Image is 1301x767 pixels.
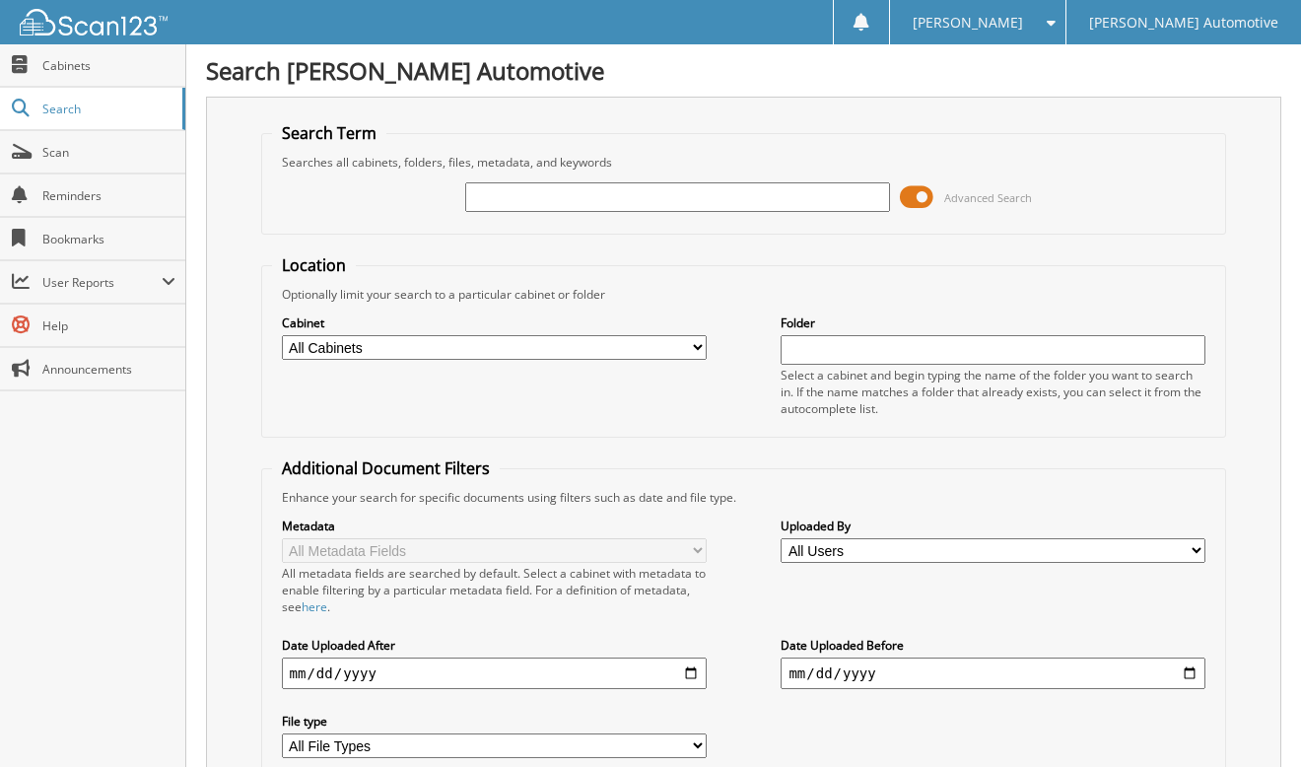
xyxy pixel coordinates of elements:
span: Bookmarks [42,231,175,247]
label: File type [282,713,707,730]
label: Date Uploaded After [282,637,707,654]
input: end [781,658,1205,689]
span: [PERSON_NAME] [913,17,1023,29]
img: scan123-logo-white.svg [20,9,168,35]
span: Cabinets [42,57,175,74]
span: Announcements [42,361,175,378]
label: Uploaded By [781,518,1205,534]
span: Help [42,317,175,334]
span: Search [42,101,172,117]
div: Enhance your search for specific documents using filters such as date and file type. [272,489,1216,506]
label: Cabinet [282,314,707,331]
label: Metadata [282,518,707,534]
div: Optionally limit your search to a particular cabinet or folder [272,286,1216,303]
span: [PERSON_NAME] Automotive [1089,17,1278,29]
legend: Search Term [272,122,386,144]
legend: Additional Document Filters [272,457,500,479]
a: here [302,598,327,615]
label: Date Uploaded Before [781,637,1205,654]
span: Scan [42,144,175,161]
span: Reminders [42,187,175,204]
label: Folder [781,314,1205,331]
div: All metadata fields are searched by default. Select a cabinet with metadata to enable filtering b... [282,565,707,615]
span: User Reports [42,274,162,291]
legend: Location [272,254,356,276]
span: Advanced Search [944,190,1032,205]
div: Select a cabinet and begin typing the name of the folder you want to search in. If the name match... [781,367,1205,417]
input: start [282,658,707,689]
div: Searches all cabinets, folders, files, metadata, and keywords [272,154,1216,171]
h1: Search [PERSON_NAME] Automotive [206,54,1281,87]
